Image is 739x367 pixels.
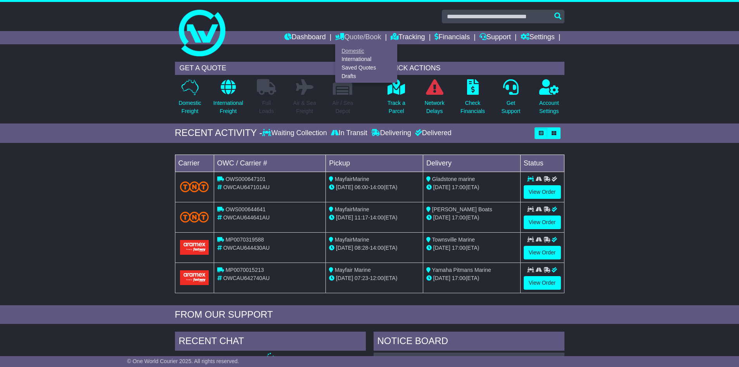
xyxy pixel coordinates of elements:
[452,245,466,251] span: 17:00
[335,44,397,83] div: Quote/Book
[424,79,445,120] a: NetworkDelays
[460,99,485,115] p: Check Financials
[178,79,201,120] a: DomesticFreight
[452,275,466,281] span: 17:00
[520,155,564,172] td: Status
[433,184,450,190] span: [DATE]
[479,31,511,44] a: Support
[180,240,209,254] img: Aramex.png
[370,184,384,190] span: 14:00
[257,99,276,115] p: Full Loads
[370,245,384,251] span: 14:00
[370,275,384,281] span: 12:00
[225,267,264,273] span: MP0070015213
[426,214,517,222] div: (ETA)
[524,216,561,229] a: View Order
[293,99,316,115] p: Air & Sea Freight
[180,270,209,285] img: Aramex.png
[329,129,369,137] div: In Transit
[175,155,214,172] td: Carrier
[539,99,559,115] p: Account Settings
[524,276,561,290] a: View Order
[413,129,452,137] div: Delivered
[391,31,425,44] a: Tracking
[180,181,209,192] img: TNT_Domestic.png
[335,206,369,212] span: MayfairMarine
[374,332,564,353] div: NOTICE BOARD
[329,183,420,191] div: - (ETA)
[355,275,368,281] span: 07:23
[426,183,517,191] div: (ETA)
[225,206,266,212] span: OWS000644641
[223,275,270,281] span: OWCAU642740AU
[225,237,264,243] span: MP0070319588
[432,206,492,212] span: [PERSON_NAME] Boats
[388,99,405,115] p: Track a Parcel
[452,214,466,221] span: 17:00
[329,214,420,222] div: - (ETA)
[284,31,326,44] a: Dashboard
[432,176,475,182] span: Gladstone marine
[335,237,369,243] span: MayfairMarine
[180,212,209,222] img: TNT_Domestic.png
[214,155,326,172] td: OWC / Carrier #
[370,214,384,221] span: 14:00
[336,64,397,72] a: Saved Quotes
[433,275,450,281] span: [DATE]
[432,267,491,273] span: Yamaha Pitmans Marine
[524,246,561,259] a: View Order
[336,72,397,80] a: Drafts
[539,79,559,120] a: AccountSettings
[387,79,406,120] a: Track aParcel
[329,244,420,252] div: - (ETA)
[175,127,263,139] div: RECENT ACTIVITY -
[426,274,517,282] div: (ETA)
[369,129,413,137] div: Delivering
[223,184,270,190] span: OWCAU647101AU
[336,55,397,64] a: International
[127,358,239,364] span: © One World Courier 2025. All rights reserved.
[213,79,244,120] a: InternationalFreight
[329,274,420,282] div: - (ETA)
[452,184,466,190] span: 17:00
[223,214,270,221] span: OWCAU644641AU
[423,155,520,172] td: Delivery
[501,99,520,115] p: Get Support
[223,245,270,251] span: OWCAU644430AU
[326,155,423,172] td: Pickup
[355,214,368,221] span: 11:17
[175,332,366,353] div: RECENT CHAT
[381,62,564,75] div: QUICK ACTIONS
[335,176,369,182] span: MayfairMarine
[355,245,368,251] span: 08:28
[175,62,358,75] div: GET A QUOTE
[178,99,201,115] p: Domestic Freight
[213,99,243,115] p: International Freight
[262,129,329,137] div: Waiting Collection
[335,31,381,44] a: Quote/Book
[336,47,397,55] a: Domestic
[432,237,475,243] span: Townsville Marine
[460,79,485,120] a: CheckFinancials
[335,267,371,273] span: Mayfair Marine
[501,79,521,120] a: GetSupport
[336,275,353,281] span: [DATE]
[225,176,266,182] span: OWS000647101
[332,99,353,115] p: Air / Sea Depot
[355,184,368,190] span: 06:00
[434,31,470,44] a: Financials
[336,184,353,190] span: [DATE]
[336,214,353,221] span: [DATE]
[524,185,561,199] a: View Order
[424,99,444,115] p: Network Delays
[336,245,353,251] span: [DATE]
[433,245,450,251] span: [DATE]
[426,244,517,252] div: (ETA)
[433,214,450,221] span: [DATE]
[521,31,555,44] a: Settings
[175,309,564,320] div: FROM OUR SUPPORT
